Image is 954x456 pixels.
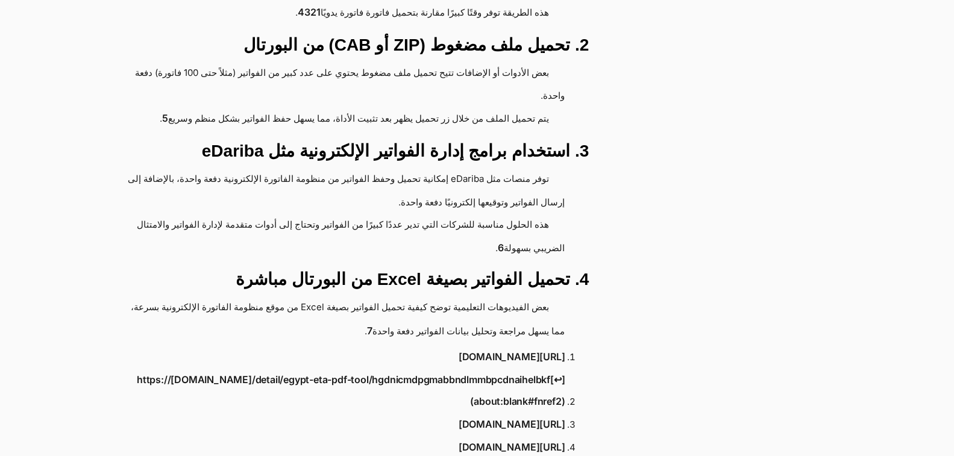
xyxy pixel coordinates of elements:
[367,320,372,342] a: 7
[102,34,589,56] h3: 2. تحميل ملف مضغوط (ZIP أو CAB) من البورتال
[114,107,565,131] li: يتم تحميل الملف من خلال زر تحميل يظهر بعد تثبيت الأداة، مما يسهل حفظ الفواتير بشكل منظم وسريع .
[114,214,565,260] li: هذه الحلول مناسبة للشركات التي تدير عددًا كبيرًا من الفواتير وتحتاج إلى أدوات متقدمة لإدارة الفوا...
[114,1,565,25] li: هذه الطريقة توفر وقتًا كبيرًا مقارنة بتحميل فاتورة فاتورة يدويًا .
[102,140,589,162] h3: 3. استخدام برامج إدارة الفواتير الإلكترونية مثل eDariba
[114,62,565,108] li: بعض الأدوات أو الإضافات تتيح تحميل ملف مضغوط يحتوي على عدد كبير من الفواتير (مثلاً حتى 100 فاتورة...
[459,413,565,436] a: [URL][DOMAIN_NAME]
[102,269,589,290] h3: 4. تحميل الفواتير بصيغة Excel من البورتال مباشرة
[114,296,565,343] li: بعض الفيديوهات التعليمية توضح كيفية تحميل الفواتير بصيغة Excel من موقع منظومة الفاتورة الإلكتروني...
[114,168,565,214] li: توفر منصات مثل eDariba إمكانية تحميل وحفظ الفواتير من منظومة الفاتورة الإلكترونية دفعة واحدة، بال...
[498,237,504,259] a: 6
[162,107,168,130] a: 5
[304,1,310,23] a: 3
[298,1,304,23] a: 4
[459,346,565,368] a: [URL][DOMAIN_NAME]
[316,1,321,23] a: 1
[310,1,316,23] a: 2
[124,369,565,413] a: https://[DOMAIN_NAME]/detail/egypt-eta-pdf-tool/hgdnicmdpgmabbndlmmbpcdnaihelbkf[↩︎](about:blank#...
